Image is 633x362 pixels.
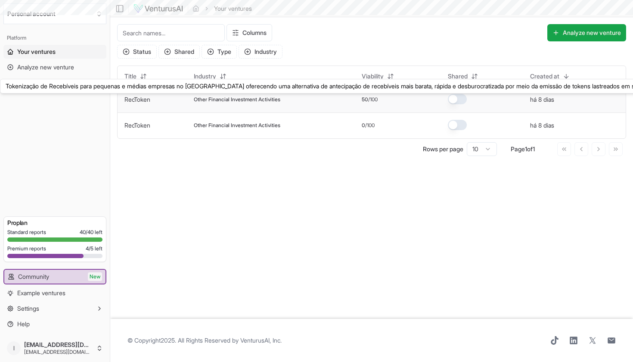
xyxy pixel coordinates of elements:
span: of [527,145,533,153]
button: Created at [525,69,575,83]
button: Viability [357,69,399,83]
a: Analyze new venture [3,60,106,74]
button: Industry [189,69,232,83]
a: RecToken [124,122,150,129]
span: 4 / 5 left [86,245,102,252]
span: Community [18,272,49,281]
span: Example ventures [17,289,65,297]
span: Title [124,72,137,81]
span: Analyze new venture [17,63,74,72]
span: Standard reports [7,229,46,236]
button: Analyze new venture [547,24,626,41]
span: Help [17,320,30,328]
a: Example ventures [3,286,106,300]
h3: Pro plan [7,218,102,227]
span: l [7,341,21,355]
button: Type [202,45,237,59]
span: Other Financial Investment Activities [194,122,280,129]
button: Title [119,69,152,83]
a: Help [3,317,106,331]
button: Columns [227,24,272,41]
button: RecToken [124,121,150,130]
span: 40 / 40 left [80,229,102,236]
span: 1 [533,145,535,153]
div: Platform [3,31,106,45]
a: CommunityNew [4,270,105,284]
span: Created at [530,72,559,81]
button: RecToken [124,95,150,104]
a: Your ventures [3,45,106,59]
span: Premium reports [7,245,46,252]
span: 0 [362,122,365,129]
button: há 8 dias [530,121,554,130]
button: l[EMAIL_ADDRESS][DOMAIN_NAME][EMAIL_ADDRESS][DOMAIN_NAME] [3,338,106,359]
span: Industry [194,72,216,81]
span: Settings [17,304,39,313]
button: há 8 dias [530,95,554,104]
button: Settings [3,302,106,315]
span: Other Financial Investment Activities [194,96,280,103]
button: Shared [158,45,200,59]
span: New [88,272,102,281]
span: 1 [525,145,527,153]
span: Page [511,145,525,153]
span: Viability [362,72,384,81]
span: © Copyright 2025 . All Rights Reserved by . [127,336,282,345]
a: RecToken [124,96,150,103]
span: [EMAIL_ADDRESS][DOMAIN_NAME] [24,349,93,356]
span: 50 [362,96,368,103]
span: /100 [368,96,378,103]
span: [EMAIL_ADDRESS][DOMAIN_NAME] [24,341,93,349]
span: Shared [448,72,468,81]
span: /100 [365,122,375,129]
span: Your ventures [17,47,56,56]
button: Shared [443,69,483,83]
p: Rows per page [423,145,463,153]
button: Industry [239,45,282,59]
input: Search names... [117,24,225,41]
a: VenturusAI, Inc [240,337,280,344]
button: Status [117,45,157,59]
